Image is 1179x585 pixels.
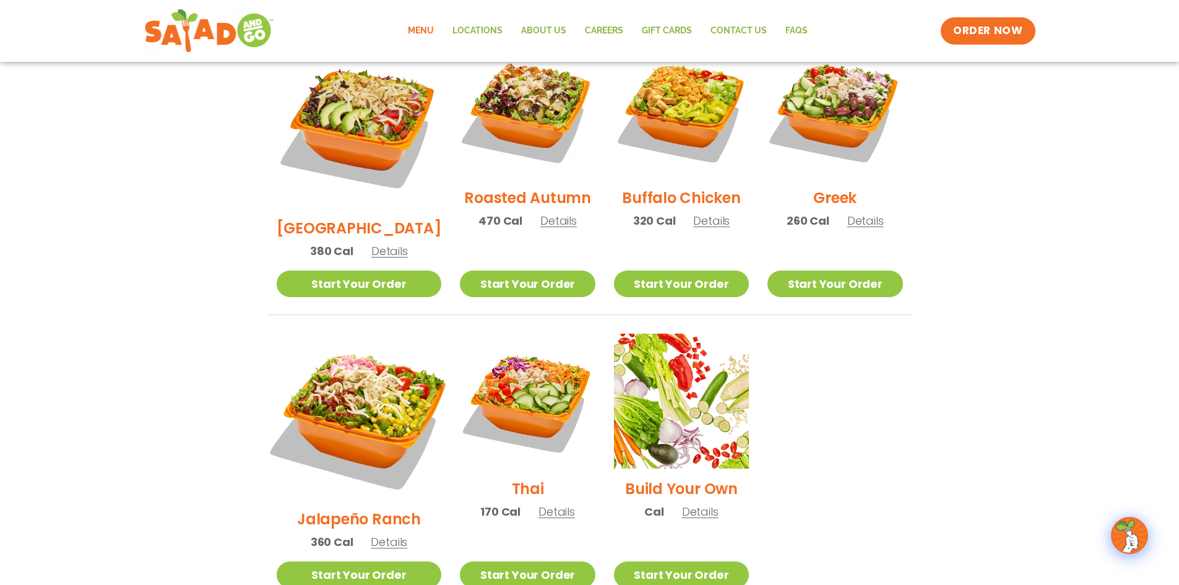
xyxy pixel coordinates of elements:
[614,334,749,469] img: Product photo for Build Your Own
[310,243,353,259] span: 380 Cal
[478,212,522,229] span: 470 Cal
[813,187,857,209] h2: Greek
[538,504,575,519] span: Details
[540,213,577,228] span: Details
[297,508,421,530] h2: Jalapeño Ranch
[767,43,902,178] img: Product photo for Greek Salad
[399,17,817,45] nav: Menu
[701,17,776,45] a: Contact Us
[614,43,749,178] img: Product photo for Buffalo Chicken Salad
[371,534,407,550] span: Details
[460,334,595,469] img: Product photo for Thai Salad
[941,17,1035,45] a: ORDER NOW
[464,187,591,209] h2: Roasted Autumn
[682,504,719,519] span: Details
[625,478,738,500] h2: Build Your Own
[622,187,740,209] h2: Buffalo Chicken
[277,271,442,297] a: Start Your Order
[144,6,275,56] img: new-SAG-logo-768×292
[847,213,884,228] span: Details
[767,271,902,297] a: Start Your Order
[399,17,443,45] a: Menu
[633,212,676,229] span: 320 Cal
[1112,518,1147,553] img: wpChatIcon
[776,17,817,45] a: FAQs
[787,212,829,229] span: 260 Cal
[953,24,1022,38] span: ORDER NOW
[576,17,633,45] a: Careers
[277,217,442,239] h2: [GEOGRAPHIC_DATA]
[277,43,442,208] img: Product photo for BBQ Ranch Salad
[262,319,456,513] img: Product photo for Jalapeño Ranch Salad
[311,534,353,550] span: 360 Cal
[443,17,512,45] a: Locations
[480,503,520,520] span: 170 Cal
[371,243,408,259] span: Details
[644,503,663,520] span: Cal
[614,271,749,297] a: Start Your Order
[693,213,730,228] span: Details
[512,478,544,500] h2: Thai
[460,43,595,178] img: Product photo for Roasted Autumn Salad
[460,271,595,297] a: Start Your Order
[512,17,576,45] a: About Us
[633,17,701,45] a: GIFT CARDS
